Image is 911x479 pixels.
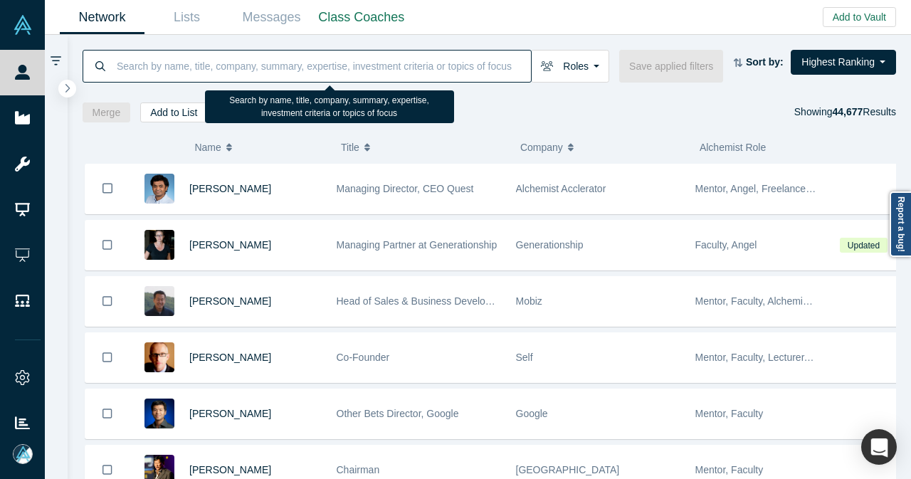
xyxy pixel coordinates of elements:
[140,102,207,122] button: Add to List
[189,408,271,419] a: [PERSON_NAME]
[144,230,174,260] img: Rachel Chalmers's Profile Image
[314,1,409,34] a: Class Coaches
[746,56,784,68] strong: Sort by:
[85,164,130,214] button: Bookmark
[341,132,359,162] span: Title
[341,132,505,162] button: Title
[337,352,390,363] span: Co-Founder
[531,50,609,83] button: Roles
[144,399,174,428] img: Steven Kan's Profile Image
[85,389,130,438] button: Bookmark
[695,295,825,307] span: Mentor, Faculty, Alchemist 25
[520,132,563,162] span: Company
[337,239,497,251] span: Managing Partner at Generationship
[516,183,606,194] span: Alchemist Acclerator
[85,333,130,382] button: Bookmark
[83,102,131,122] button: Merge
[144,342,174,372] img: Robert Winder's Profile Image
[840,238,887,253] span: Updated
[144,1,229,34] a: Lists
[516,295,542,307] span: Mobiz
[194,132,221,162] span: Name
[189,183,271,194] a: [PERSON_NAME]
[13,15,33,35] img: Alchemist Vault Logo
[189,352,271,363] a: [PERSON_NAME]
[189,295,271,307] a: [PERSON_NAME]
[890,191,911,257] a: Report a bug!
[516,239,584,251] span: Generationship
[337,408,459,419] span: Other Bets Director, Google
[832,106,863,117] strong: 44,677
[60,1,144,34] a: Network
[516,408,548,419] span: Google
[144,174,174,204] img: Gnani Palanikumar's Profile Image
[695,464,764,475] span: Mentor, Faculty
[695,408,764,419] span: Mentor, Faculty
[823,7,896,27] button: Add to Vault
[337,464,380,475] span: Chairman
[516,352,533,363] span: Self
[85,277,130,326] button: Bookmark
[337,295,552,307] span: Head of Sales & Business Development (interim)
[85,221,130,270] button: Bookmark
[189,239,271,251] a: [PERSON_NAME]
[794,102,896,122] div: Showing
[189,464,271,475] a: [PERSON_NAME]
[144,286,174,316] img: Michael Chang's Profile Image
[700,142,766,153] span: Alchemist Role
[115,49,531,83] input: Search by name, title, company, summary, expertise, investment criteria or topics of focus
[194,132,326,162] button: Name
[832,106,896,117] span: Results
[516,464,620,475] span: [GEOGRAPHIC_DATA]
[695,239,757,251] span: Faculty, Angel
[520,132,685,162] button: Company
[619,50,723,83] button: Save applied filters
[337,183,474,194] span: Managing Director, CEO Quest
[791,50,896,75] button: Highest Ranking
[13,444,33,464] img: Mia Scott's Account
[229,1,314,34] a: Messages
